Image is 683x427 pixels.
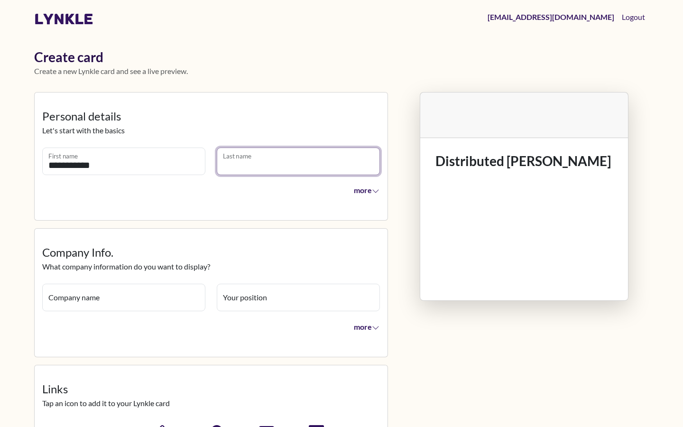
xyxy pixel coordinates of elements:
[42,381,380,398] legend: Links
[348,317,380,336] button: more
[354,322,379,331] span: more
[42,398,380,409] p: Tap an icon to add it to your Lynkle card
[42,125,380,136] p: Let's start with the basics
[42,244,380,261] legend: Company Info.
[435,153,613,169] h1: Distributed [PERSON_NAME]
[34,65,649,77] p: Create a new Lynkle card and see a live preview.
[354,186,379,195] span: more
[34,49,649,65] h1: Create card
[348,181,380,200] button: more
[399,92,649,324] div: Lynkle card preview
[484,8,618,27] a: [EMAIL_ADDRESS][DOMAIN_NAME]
[34,10,93,28] a: lynkle
[42,261,380,272] p: What company information do you want to display?
[42,108,380,125] legend: Personal details
[618,8,649,27] button: Logout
